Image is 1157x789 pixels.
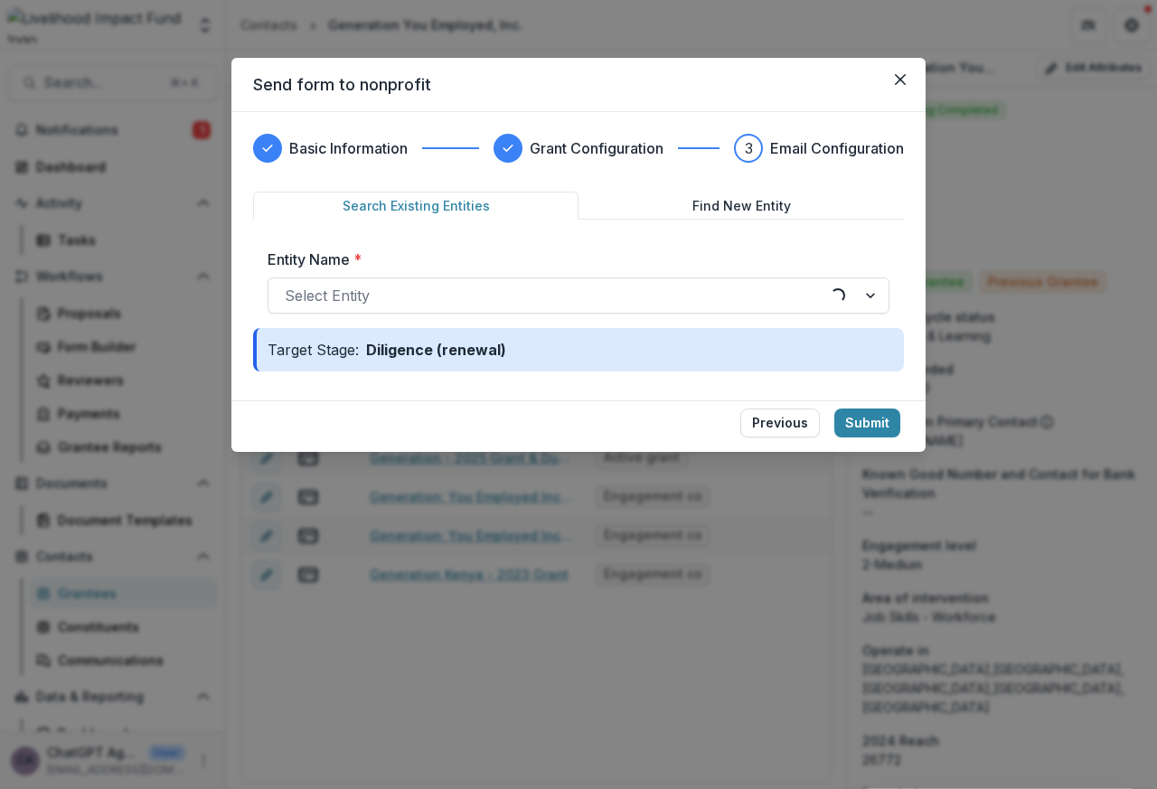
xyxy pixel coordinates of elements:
[578,192,904,220] button: Find New Entity
[289,137,408,159] h3: Basic Information
[253,328,904,371] div: Target Stage:
[231,58,926,112] header: Send form to nonprofit
[745,137,753,159] div: 3
[770,137,904,159] h3: Email Configuration
[886,65,915,94] button: Close
[530,137,663,159] h3: Grant Configuration
[359,339,513,361] p: Diligence (renewal)
[834,409,900,437] button: Submit
[740,409,820,437] button: Previous
[268,249,879,270] label: Entity Name
[253,134,904,163] div: Progress
[253,192,578,220] button: Search Existing Entities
